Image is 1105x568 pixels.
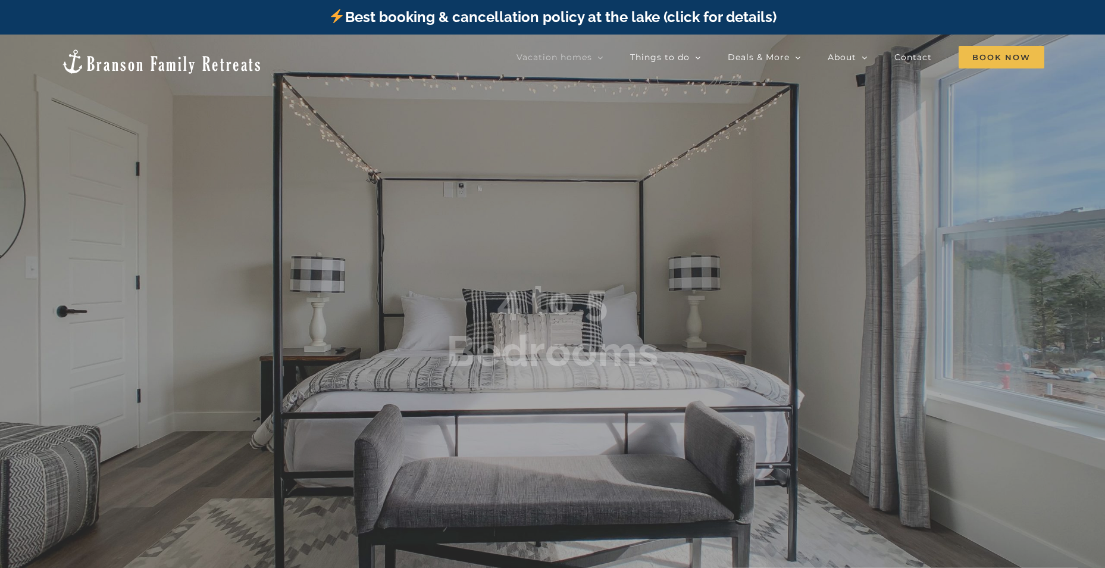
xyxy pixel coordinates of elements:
[630,53,690,61] span: Things to do
[828,45,868,69] a: About
[728,53,790,61] span: Deals & More
[330,9,344,23] img: ⚡️
[894,53,932,61] span: Contact
[828,53,856,61] span: About
[516,45,603,69] a: Vacation homes
[959,45,1044,69] a: Book Now
[728,45,801,69] a: Deals & More
[894,45,932,69] a: Contact
[61,48,262,75] img: Branson Family Retreats Logo
[328,8,776,26] a: Best booking & cancellation policy at the lake (click for details)
[446,274,659,376] b: 4 to 5 Bedrooms
[516,53,592,61] span: Vacation homes
[959,46,1044,68] span: Book Now
[516,45,1044,69] nav: Main Menu
[630,45,701,69] a: Things to do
